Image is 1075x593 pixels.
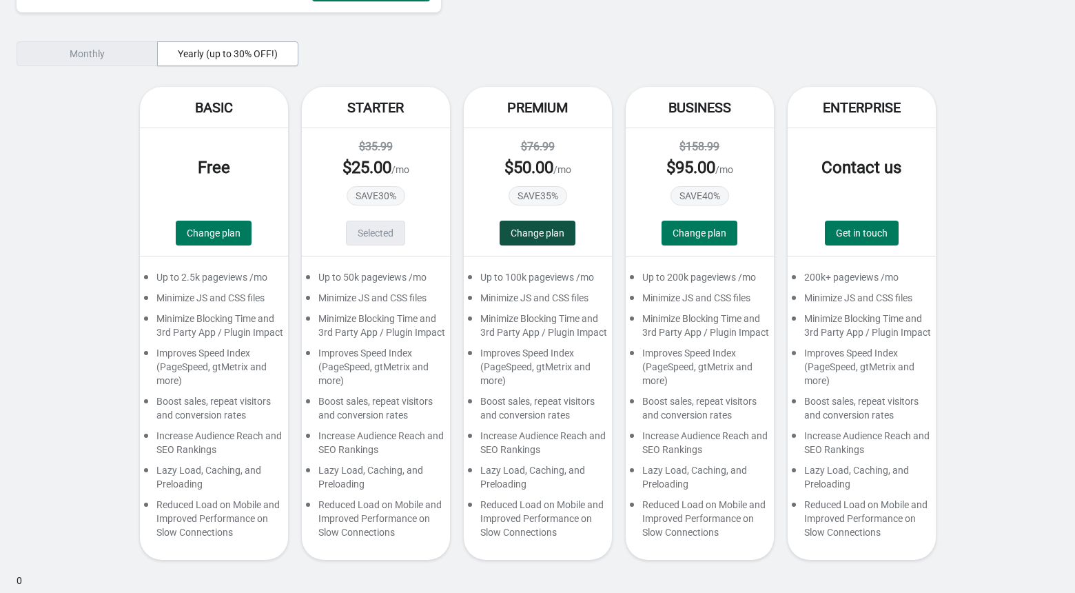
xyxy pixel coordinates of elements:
div: Starter [302,87,450,128]
span: Contact us [821,158,901,177]
div: Minimize JS and CSS files [302,291,450,312]
div: Reduced Load on Mobile and Improved Performance on Slow Connections [140,498,288,546]
span: Yearly (up to 30% OFF!) [178,48,278,59]
div: Minimize Blocking Time and 3rd Party App / Plugin Impact [302,312,450,346]
div: Up to 50k pageviews /mo [302,270,450,291]
div: Increase Audience Reach and SEO Rankings [464,429,612,463]
div: Minimize Blocking Time and 3rd Party App / Plugin Impact [140,312,288,346]
div: Lazy Load, Caching, and Preloading [302,463,450,498]
div: Improves Speed Index (PageSpeed, gtMetrix and more) [302,346,450,394]
div: Minimize JS and CSS files [140,291,288,312]
div: $76.99 [478,139,598,155]
a: Get in touch [825,221,899,245]
div: Basic [140,87,288,128]
div: Lazy Load, Caching, and Preloading [140,463,288,498]
div: Boost sales, repeat visitors and conversion rates [788,394,936,429]
div: Minimize Blocking Time and 3rd Party App / Plugin Impact [788,312,936,346]
div: Up to 200k pageviews /mo [626,270,774,291]
div: Increase Audience Reach and SEO Rankings [788,429,936,463]
div: Increase Audience Reach and SEO Rankings [140,429,288,463]
div: Reduced Load on Mobile and Improved Performance on Slow Connections [464,498,612,546]
span: $ 25.00 [342,158,391,177]
div: Lazy Load, Caching, and Preloading [626,463,774,498]
div: Minimize Blocking Time and 3rd Party App / Plugin Impact [626,312,774,346]
div: Improves Speed Index (PageSpeed, gtMetrix and more) [140,346,288,394]
div: Reduced Load on Mobile and Improved Performance on Slow Connections [626,498,774,546]
span: SAVE 30 % [347,186,405,205]
div: 200k+ pageviews /mo [788,270,936,291]
div: Up to 100k pageviews /mo [464,270,612,291]
div: Boost sales, repeat visitors and conversion rates [464,394,612,429]
button: Change plan [662,221,737,245]
span: $ 95.00 [666,158,715,177]
div: Reduced Load on Mobile and Improved Performance on Slow Connections [788,498,936,546]
div: Lazy Load, Caching, and Preloading [464,463,612,498]
div: Minimize JS and CSS files [626,291,774,312]
span: Free [198,158,230,177]
div: $35.99 [316,139,436,155]
span: Change plan [673,228,726,239]
div: Boost sales, repeat visitors and conversion rates [302,394,450,429]
span: SAVE 40 % [670,186,729,205]
div: /mo [478,157,598,179]
div: Minimize Blocking Time and 3rd Party App / Plugin Impact [464,312,612,346]
span: $ 50.00 [504,158,553,177]
div: $158.99 [639,139,760,155]
div: Premium [464,87,612,128]
div: /mo [316,157,436,179]
div: Increase Audience Reach and SEO Rankings [626,429,774,463]
div: Business [626,87,774,128]
div: Up to 2.5k pageviews /mo [140,270,288,291]
button: Yearly (up to 30% OFF!) [157,41,298,66]
div: Lazy Load, Caching, and Preloading [788,463,936,498]
button: Change plan [176,221,252,245]
div: Minimize JS and CSS files [788,291,936,312]
div: /mo [639,157,760,179]
button: Change plan [500,221,575,245]
span: SAVE 35 % [509,186,567,205]
div: Boost sales, repeat visitors and conversion rates [140,394,288,429]
div: Enterprise [788,87,936,128]
div: Minimize JS and CSS files [464,291,612,312]
div: Improves Speed Index (PageSpeed, gtMetrix and more) [464,346,612,394]
span: Change plan [511,228,564,239]
div: Boost sales, repeat visitors and conversion rates [626,394,774,429]
div: Improves Speed Index (PageSpeed, gtMetrix and more) [626,346,774,394]
div: Improves Speed Index (PageSpeed, gtMetrix and more) [788,346,936,394]
div: Reduced Load on Mobile and Improved Performance on Slow Connections [302,498,450,546]
div: Increase Audience Reach and SEO Rankings [302,429,450,463]
span: Get in touch [836,228,888,239]
span: Change plan [187,228,240,239]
